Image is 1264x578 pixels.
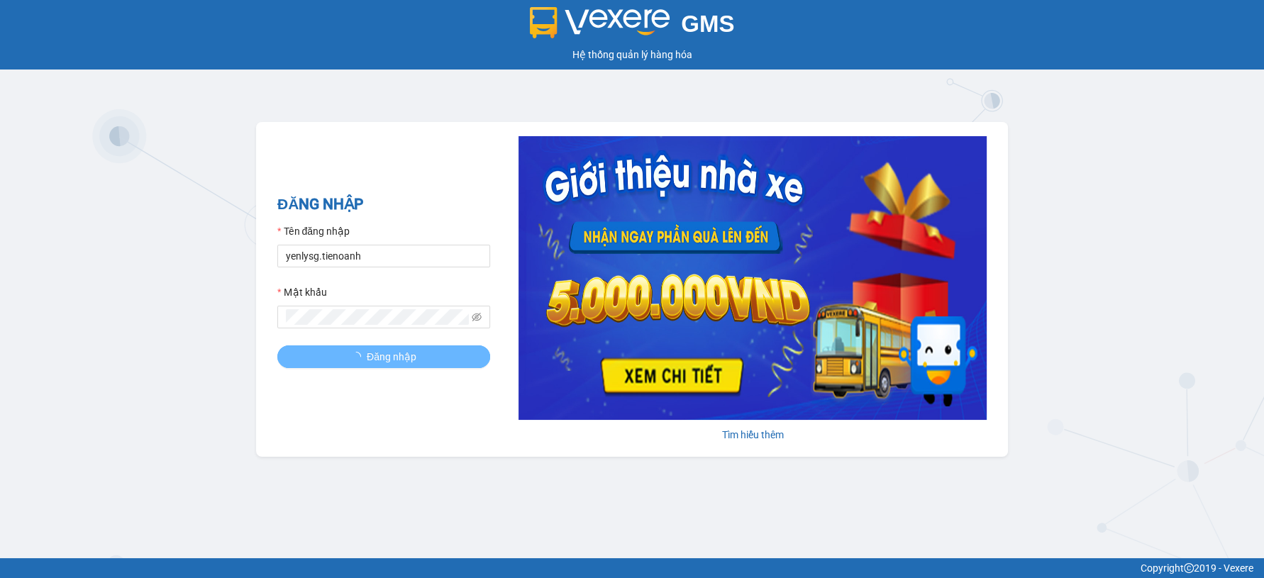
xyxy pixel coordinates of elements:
div: Hệ thống quản lý hàng hóa [4,47,1260,62]
input: Mật khẩu [286,309,469,325]
div: Tìm hiểu thêm [519,427,987,443]
label: Mật khẩu [277,284,326,300]
img: banner-0 [519,136,987,420]
span: GMS [681,11,734,37]
a: GMS [530,21,735,33]
span: copyright [1184,563,1194,573]
span: loading [351,352,367,362]
span: eye-invisible [472,312,482,322]
button: Đăng nhập [277,345,490,368]
label: Tên đăng nhập [277,223,350,239]
input: Tên đăng nhập [277,245,490,267]
h2: ĐĂNG NHẬP [277,193,490,216]
div: Copyright 2019 - Vexere [11,560,1253,576]
img: logo 2 [530,7,670,38]
span: Đăng nhập [367,349,416,365]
